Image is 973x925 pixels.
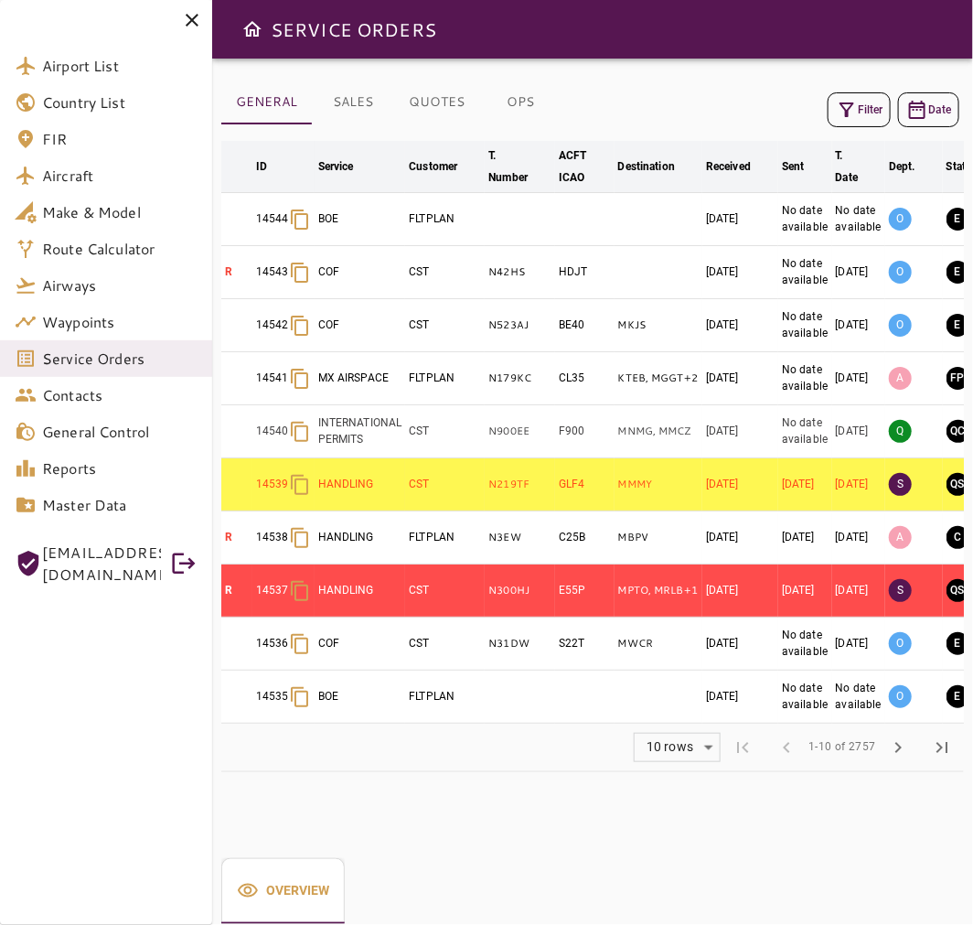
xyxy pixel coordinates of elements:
[889,473,912,496] p: S
[832,246,886,299] td: [DATE]
[618,636,699,651] p: MWCR
[946,208,969,231] button: EXECUTION
[618,424,699,439] p: MNMG, MMCZ
[778,671,832,724] td: No date available
[488,145,551,188] span: T. Number
[920,726,964,769] span: Last Page
[618,583,699,598] p: MPTO, MRLB, MGGT
[256,211,289,227] p: 14544
[702,618,778,671] td: [DATE]
[618,477,699,492] p: MMMY
[225,583,249,598] p: R
[782,156,805,177] div: Sent
[555,511,615,565] td: C25B
[221,81,561,124] div: basic tabs example
[782,156,829,177] span: Sent
[778,565,832,618] td: [DATE]
[889,156,915,177] div: Dept.
[828,92,891,127] button: Filter
[42,348,198,370] span: Service Orders
[225,530,249,545] p: R
[256,530,289,545] p: 14538
[832,671,886,724] td: No date available
[702,193,778,246] td: [DATE]
[832,405,886,458] td: [DATE]
[559,145,587,188] div: ACFT ICAO
[488,317,551,333] p: N523AJ
[889,314,912,337] p: O
[555,299,615,352] td: BE40
[256,424,289,439] p: 14540
[312,81,394,124] button: SALES
[405,193,485,246] td: FLTPLAN
[946,314,969,337] button: EXECUTION
[889,632,912,655] p: O
[702,405,778,458] td: [DATE]
[221,858,345,924] div: basic tabs example
[721,726,764,769] span: First Page
[405,618,485,671] td: CST
[234,11,271,48] button: Open drawer
[256,477,289,492] p: 14539
[618,371,699,386] p: KTEB, MGGT, KTEB, MGGT
[778,618,832,671] td: No date available
[256,156,291,177] span: ID
[488,424,551,439] p: N900EE
[42,311,198,333] span: Waypoints
[946,579,969,602] button: QUOTE SENT
[889,420,912,443] p: Q
[479,81,561,124] button: OPS
[315,511,406,565] td: HANDLING
[256,583,289,598] p: 14537
[832,618,886,671] td: [DATE]
[889,156,939,177] span: Dept.
[706,156,751,177] div: Received
[405,246,485,299] td: CST
[409,156,481,177] span: Customer
[832,193,886,246] td: No date available
[256,636,289,651] p: 14536
[931,737,953,758] span: last_page
[702,352,778,405] td: [DATE]
[42,274,198,296] span: Airways
[832,458,886,511] td: [DATE]
[42,542,161,586] span: [EMAIL_ADDRESS][DOMAIN_NAME]
[225,264,249,280] p: R
[42,128,198,150] span: FIR
[555,565,615,618] td: E55P
[635,734,720,761] div: 10 rows
[318,156,378,177] span: Service
[394,81,479,124] button: QUOTES
[555,405,615,458] td: F900
[42,238,198,260] span: Route Calculator
[256,689,289,705] p: 14535
[898,92,959,127] button: Date
[315,671,406,724] td: BOE
[42,201,198,223] span: Make & Model
[808,738,876,757] span: 1-10 of 2757
[832,511,886,565] td: [DATE]
[778,246,832,299] td: No date available
[889,367,912,390] p: A
[405,458,485,511] td: CST
[778,458,832,511] td: [DATE]
[315,405,406,458] td: INTERNATIONAL PERMITS
[618,530,699,545] p: MBPV
[488,145,528,188] div: T. Number
[618,317,699,333] p: MKJS
[555,618,615,671] td: S22T
[555,352,615,405] td: CL35
[555,246,615,299] td: HDJT
[488,530,551,545] p: N3EW
[778,193,832,246] td: No date available
[42,55,198,77] span: Airport List
[702,246,778,299] td: [DATE]
[405,511,485,565] td: FLTPLAN
[618,156,699,177] span: Destination
[488,636,551,651] p: N31DW
[778,299,832,352] td: No date available
[315,246,406,299] td: COF
[702,511,778,565] td: [DATE]
[488,371,551,386] p: N179KC
[946,420,970,443] button: QUOTE CREATED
